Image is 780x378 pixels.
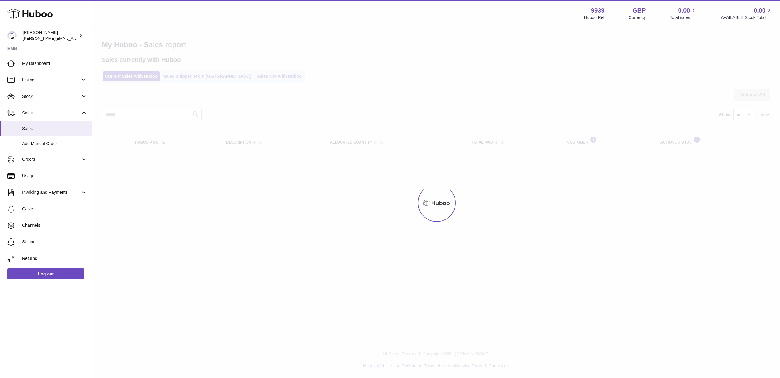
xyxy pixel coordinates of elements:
img: tommyhardy@hotmail.com [7,31,17,40]
span: AVAILABLE Stock Total [721,15,773,21]
span: Orders [22,156,81,162]
strong: 9939 [591,6,605,15]
span: Cases [22,206,87,212]
span: Stock [22,94,81,99]
span: [PERSON_NAME][EMAIL_ADDRESS][DOMAIN_NAME] [23,36,123,41]
div: [PERSON_NAME] [23,30,78,41]
span: Sales [22,126,87,132]
div: Currency [629,15,646,21]
div: Huboo Ref [584,15,605,21]
span: Listings [22,77,81,83]
span: Returns [22,256,87,261]
span: 0.00 [754,6,766,15]
span: Channels [22,223,87,228]
a: Log out [7,268,84,279]
span: Settings [22,239,87,245]
span: 0.00 [678,6,690,15]
span: Sales [22,110,81,116]
strong: GBP [633,6,646,15]
span: Add Manual Order [22,141,87,147]
a: 0.00 Total sales [670,6,697,21]
a: 0.00 AVAILABLE Stock Total [721,6,773,21]
span: Invoicing and Payments [22,189,81,195]
span: Total sales [670,15,697,21]
span: My Dashboard [22,61,87,66]
span: Usage [22,173,87,179]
